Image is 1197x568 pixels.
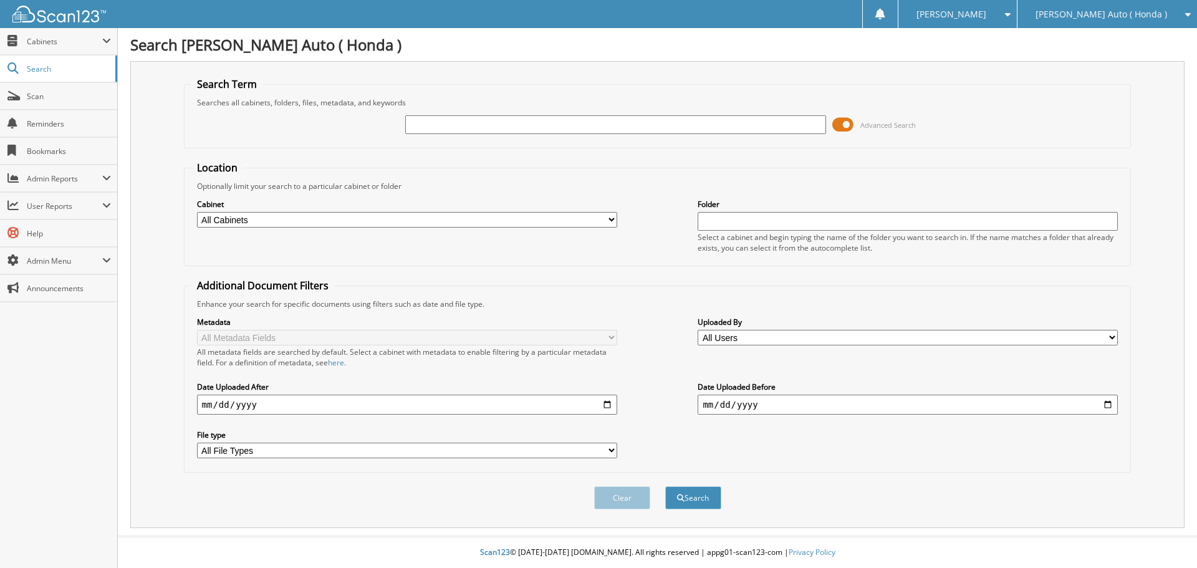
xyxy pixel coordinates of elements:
[191,279,335,292] legend: Additional Document Filters
[328,357,344,368] a: here
[197,317,617,327] label: Metadata
[197,199,617,209] label: Cabinet
[27,228,111,239] span: Help
[698,199,1118,209] label: Folder
[27,173,102,184] span: Admin Reports
[1036,11,1167,18] span: [PERSON_NAME] Auto ( Honda )
[191,299,1125,309] div: Enhance your search for specific documents using filters such as date and file type.
[665,486,721,509] button: Search
[698,232,1118,253] div: Select a cabinet and begin typing the name of the folder you want to search in. If the name match...
[860,120,916,130] span: Advanced Search
[27,64,109,74] span: Search
[27,283,111,294] span: Announcements
[27,146,111,156] span: Bookmarks
[197,347,617,368] div: All metadata fields are searched by default. Select a cabinet with metadata to enable filtering b...
[594,486,650,509] button: Clear
[27,201,102,211] span: User Reports
[191,181,1125,191] div: Optionally limit your search to a particular cabinet or folder
[916,11,986,18] span: [PERSON_NAME]
[480,547,510,557] span: Scan123
[27,256,102,266] span: Admin Menu
[698,395,1118,415] input: end
[698,317,1118,327] label: Uploaded By
[698,382,1118,392] label: Date Uploaded Before
[197,382,617,392] label: Date Uploaded After
[191,77,263,91] legend: Search Term
[27,118,111,129] span: Reminders
[191,161,244,175] legend: Location
[191,97,1125,108] div: Searches all cabinets, folders, files, metadata, and keywords
[197,395,617,415] input: start
[27,91,111,102] span: Scan
[789,547,835,557] a: Privacy Policy
[12,6,106,22] img: scan123-logo-white.svg
[197,430,617,440] label: File type
[27,36,102,47] span: Cabinets
[118,537,1197,568] div: © [DATE]-[DATE] [DOMAIN_NAME]. All rights reserved | appg01-scan123-com |
[130,34,1185,55] h1: Search [PERSON_NAME] Auto ( Honda )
